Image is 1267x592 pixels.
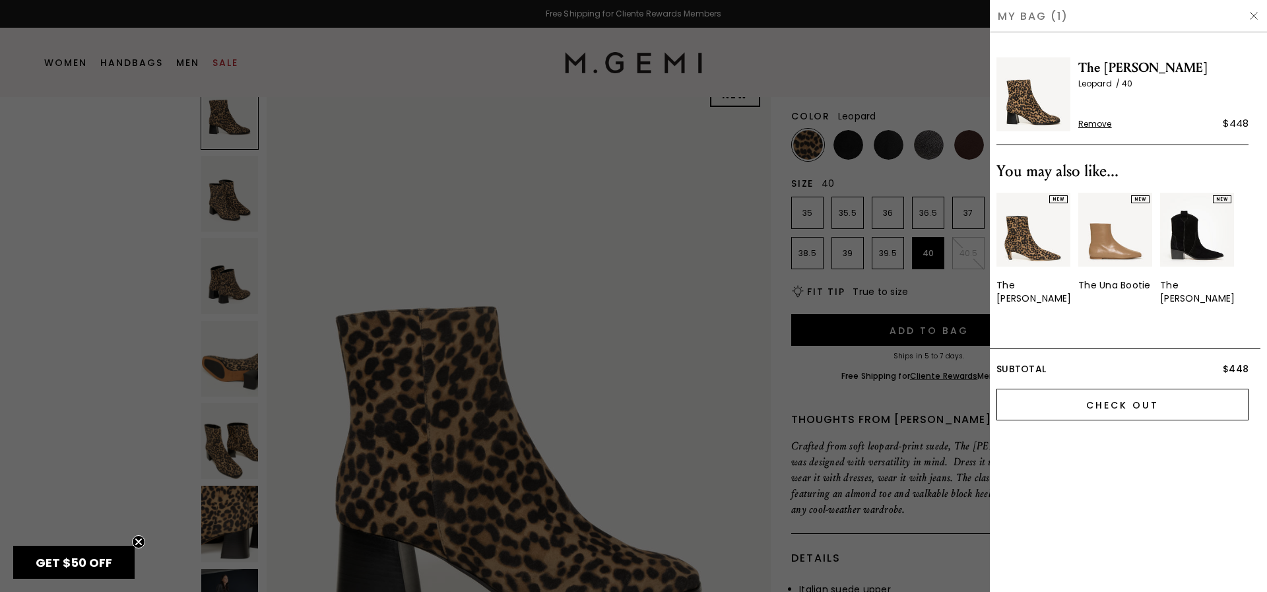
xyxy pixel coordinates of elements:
span: Subtotal [996,362,1046,376]
span: Leopard [1078,78,1122,89]
span: 40 [1122,78,1132,89]
span: Remove [1078,119,1112,129]
img: 7389678796859_01_Main_New_TheDelfina_Leopard_PrintedLeather_290x387_crop_center.jpg [996,193,1070,267]
img: 7402721148987_01_Main_New_TheUnaBootie_LightTan_Leather_290x387_crop_center.jpg [1078,193,1152,267]
a: NEWThe [PERSON_NAME] [996,193,1070,305]
div: $448 [1223,115,1249,131]
div: You may also like... [996,161,1249,182]
button: Close teaser [132,535,145,548]
img: Hide Drawer [1249,11,1259,21]
div: NEW [1131,195,1150,203]
div: 1 / 3 [996,193,1070,305]
span: The [PERSON_NAME] [1078,57,1249,79]
div: The Una Bootie [1078,279,1151,292]
div: The [PERSON_NAME] [996,279,1071,305]
img: 7255466410043_01_Main_New_TheRitaBasso_Black_Suede_290x387_crop_center.jpg [1160,193,1234,267]
span: $448 [1223,362,1249,376]
span: GET $50 OFF [36,554,112,571]
div: The [PERSON_NAME] [1160,279,1235,305]
div: GET $50 OFFClose teaser [13,546,135,579]
div: NEW [1213,195,1231,203]
img: The Cristina [996,57,1070,131]
a: NEWThe [PERSON_NAME] [1160,193,1234,305]
a: NEWThe Una Bootie [1078,193,1152,292]
div: 2 / 3 [1078,193,1152,305]
div: NEW [1049,195,1068,203]
input: Check Out [996,389,1249,420]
